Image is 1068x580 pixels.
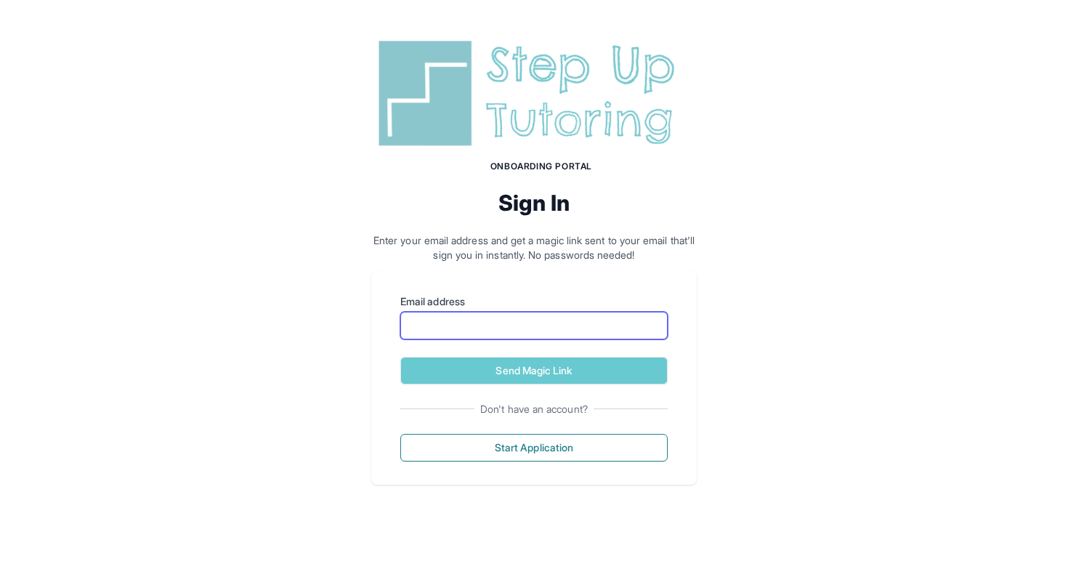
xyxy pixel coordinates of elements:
button: Start Application [400,434,668,462]
button: Send Magic Link [400,357,668,384]
img: Step Up Tutoring horizontal logo [371,35,697,152]
label: Email address [400,294,668,309]
p: Enter your email address and get a magic link sent to your email that'll sign you in instantly. N... [371,233,697,262]
span: Don't have an account? [474,402,594,416]
h1: Onboarding Portal [386,161,697,172]
h2: Sign In [371,190,697,216]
